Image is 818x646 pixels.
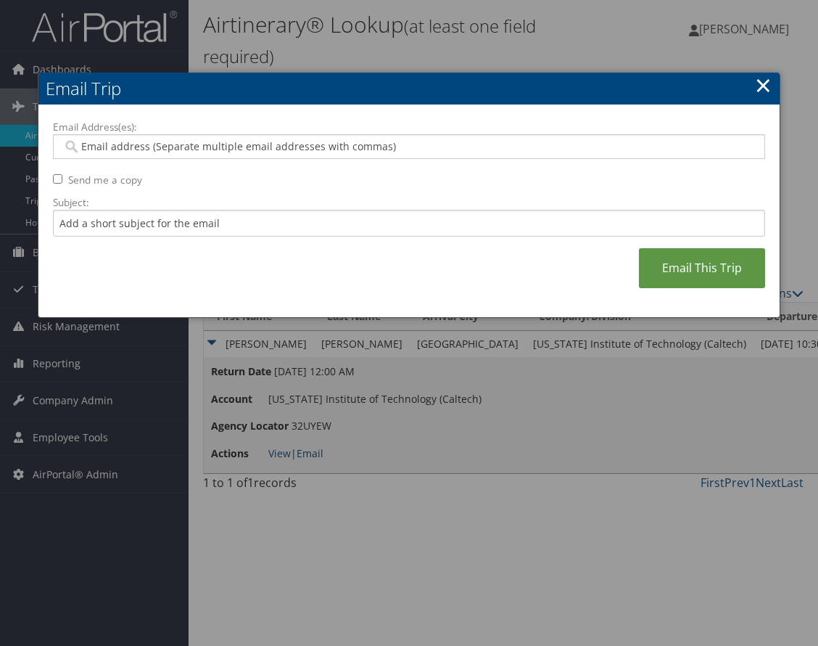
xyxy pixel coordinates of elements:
input: Add a short subject for the email [53,210,765,237]
a: Email This Trip [639,248,765,288]
label: Send me a copy [68,173,142,187]
h2: Email Trip [38,73,780,105]
label: Subject: [53,195,765,210]
a: × [755,70,772,99]
label: Email Address(es): [53,120,765,134]
input: Email address (Separate multiple email addresses with commas) [62,139,755,154]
